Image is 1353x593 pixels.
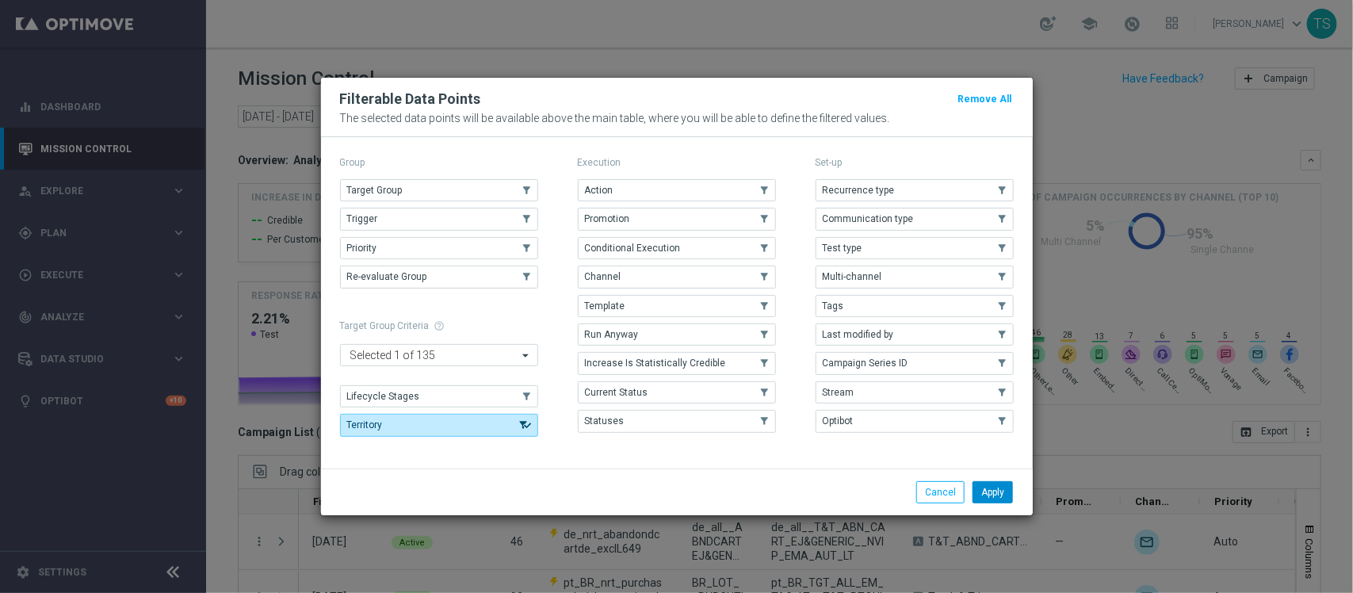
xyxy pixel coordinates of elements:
button: Multi-channel [816,266,1014,288]
button: Statuses [578,410,776,432]
span: Stream [823,387,854,398]
button: Template [578,295,776,317]
span: Trigger [347,213,378,224]
span: Optibot [823,415,854,427]
span: Promotion [585,213,630,224]
button: Conditional Execution [578,237,776,259]
button: Optibot [816,410,1014,432]
button: Stream [816,381,1014,404]
span: Statuses [585,415,625,427]
p: The selected data points will be available above the main table, where you will be able to define... [340,112,1014,124]
button: Communication type [816,208,1014,230]
span: Increase Is Statistically Credible [585,358,726,369]
p: Group [340,156,538,169]
span: help_outline [434,320,445,331]
span: Selected 1 of 135 [346,348,440,362]
button: Priority [340,237,538,259]
span: Re-evaluate Group [347,271,427,282]
button: Target Group [340,179,538,201]
button: Re-evaluate Group [340,266,538,288]
span: Recurrence type [823,185,895,196]
button: Campaign Series ID [816,352,1014,374]
span: Campaign Series ID [823,358,908,369]
button: Tags [816,295,1014,317]
span: Priority [347,243,377,254]
button: Promotion [578,208,776,230]
span: Target Group [347,185,403,196]
h2: Filterable Data Points [340,90,481,109]
button: Remove All [957,90,1014,108]
button: Apply [973,481,1013,503]
button: Territory [340,414,538,436]
ng-select: Territory [340,344,538,366]
button: Last modified by [816,323,1014,346]
button: Recurrence type [816,179,1014,201]
span: Communication type [823,213,914,224]
span: Tags [823,300,844,312]
span: Action [585,185,613,196]
h1: Target Group Criteria [340,320,538,331]
span: Channel [585,271,621,282]
button: Lifecycle Stages [340,385,538,407]
span: Multi-channel [823,271,882,282]
span: Current Status [585,387,648,398]
span: Template [585,300,625,312]
span: Test type [823,243,862,254]
button: Current Status [578,381,776,404]
span: Last modified by [823,329,894,340]
span: Conditional Execution [585,243,681,254]
span: Lifecycle Stages [347,391,420,402]
button: Increase Is Statistically Credible [578,352,776,374]
button: Channel [578,266,776,288]
p: Set-up [816,156,1014,169]
button: Action [578,179,776,201]
button: Run Anyway [578,323,776,346]
span: Territory [347,419,383,430]
span: Run Anyway [585,329,639,340]
button: Cancel [916,481,965,503]
button: Test type [816,237,1014,259]
p: Execution [578,156,776,169]
button: Trigger [340,208,538,230]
